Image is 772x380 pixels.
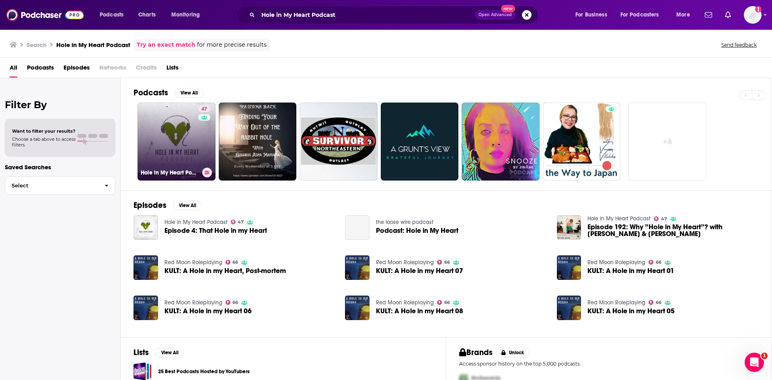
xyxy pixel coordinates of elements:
a: Hole in My Heart Podcast [164,219,228,226]
a: 47 [654,216,667,221]
a: 47Hole in My Heart Podcast [138,103,216,181]
h2: Brands [459,347,493,357]
span: 66 [656,301,661,304]
a: ListsView All [133,347,184,357]
a: Show notifications dropdown [702,8,715,22]
span: 66 [656,261,661,264]
a: 66 [226,300,238,305]
span: KULT: A Hole in my Heart 07 [376,267,463,274]
button: open menu [166,8,210,21]
svg: Add a profile image [755,6,762,12]
a: Episode 192: Why ”Hole in My Heart”? with Laurie, Matt & Steve [587,224,759,237]
h2: Filter By [5,99,115,111]
span: 66 [232,261,238,264]
h3: Hole in My Heart Podcast [141,169,199,176]
span: KULT: A Hole in my Heart 08 [376,308,463,314]
span: Lists [166,61,179,78]
img: KULT: A Hole in my Heart 07 [345,255,370,280]
a: 66 [649,260,661,265]
span: Charts [138,9,156,21]
a: KULT: A Hole in my Heart, Post-mortem [164,267,286,274]
button: open menu [615,8,671,21]
img: KULT: A Hole in my Heart 01 [557,255,581,280]
button: open menu [671,8,700,21]
a: Episodes [64,61,90,78]
span: Want to filter your results? [12,128,76,134]
span: Credits [136,61,157,78]
span: For Business [575,9,607,21]
img: KULT: A Hole in my Heart, Post-mortem [133,255,158,280]
button: View All [155,348,184,357]
span: Select [5,183,98,188]
h2: Podcasts [133,88,168,98]
span: Open Advanced [478,13,512,17]
a: Charts [133,8,160,21]
h3: Search [27,41,47,49]
span: New [501,5,515,12]
a: All [10,61,17,78]
img: KULT: A Hole in my Heart 06 [133,296,158,320]
a: Red Moon Roleplaying [376,299,434,306]
a: EpisodesView All [133,200,202,210]
button: open menu [570,8,617,21]
button: View All [173,201,202,210]
img: Podchaser - Follow, Share and Rate Podcasts [6,7,84,23]
span: Networks [99,61,126,78]
span: Episode 192: Why ”Hole in My Heart”? with [PERSON_NAME] & [PERSON_NAME] [587,224,759,237]
span: Podcasts [100,9,123,21]
img: KULT: A Hole in my Heart 08 [345,296,370,320]
a: Episode 4: That Hole in my Heart [164,227,267,234]
a: the loose wire podcast [376,219,433,226]
a: 66 [649,300,661,305]
a: 66 [226,260,238,265]
span: Logged in as Lydia_Gustafson [744,6,762,24]
a: +6 [628,103,706,181]
span: Monitoring [171,9,200,21]
input: Search podcasts, credits, & more... [258,8,475,21]
p: Saved Searches [5,163,115,171]
span: 47 [201,105,207,113]
a: 66 [437,300,450,305]
button: Select [5,177,115,195]
a: Red Moon Roleplaying [587,259,645,266]
a: Red Moon Roleplaying [587,299,645,306]
button: Send feedback [719,41,759,48]
a: Red Moon Roleplaying [164,299,222,306]
button: View All [175,88,203,98]
button: Unlock [496,348,530,357]
a: Red Moon Roleplaying [376,259,434,266]
a: Podcast: Hole in My Heart [376,227,458,234]
img: Episode 192: Why ”Hole in My Heart”? with Laurie, Matt & Steve [557,215,581,240]
span: KULT: A Hole in my Heart 06 [164,308,252,314]
span: For Podcasters [620,9,659,21]
span: 66 [232,301,238,304]
span: 47 [661,217,667,221]
span: KULT: A Hole in my Heart 05 [587,308,675,314]
a: Podcast: Hole in My Heart [345,215,370,240]
iframe: Intercom live chat [745,353,764,372]
h2: Lists [133,347,149,357]
button: Show profile menu [744,6,762,24]
a: KULT: A Hole in my Heart 05 [557,296,581,320]
img: User Profile [744,6,762,24]
a: Show notifications dropdown [722,8,734,22]
span: 47 [238,220,244,224]
h3: Hole in My Heart Podcast [56,41,130,49]
a: 47 [231,220,244,224]
a: Podcasts [27,61,54,78]
h2: Episodes [133,200,166,210]
button: open menu [94,8,134,21]
a: 66 [437,260,450,265]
